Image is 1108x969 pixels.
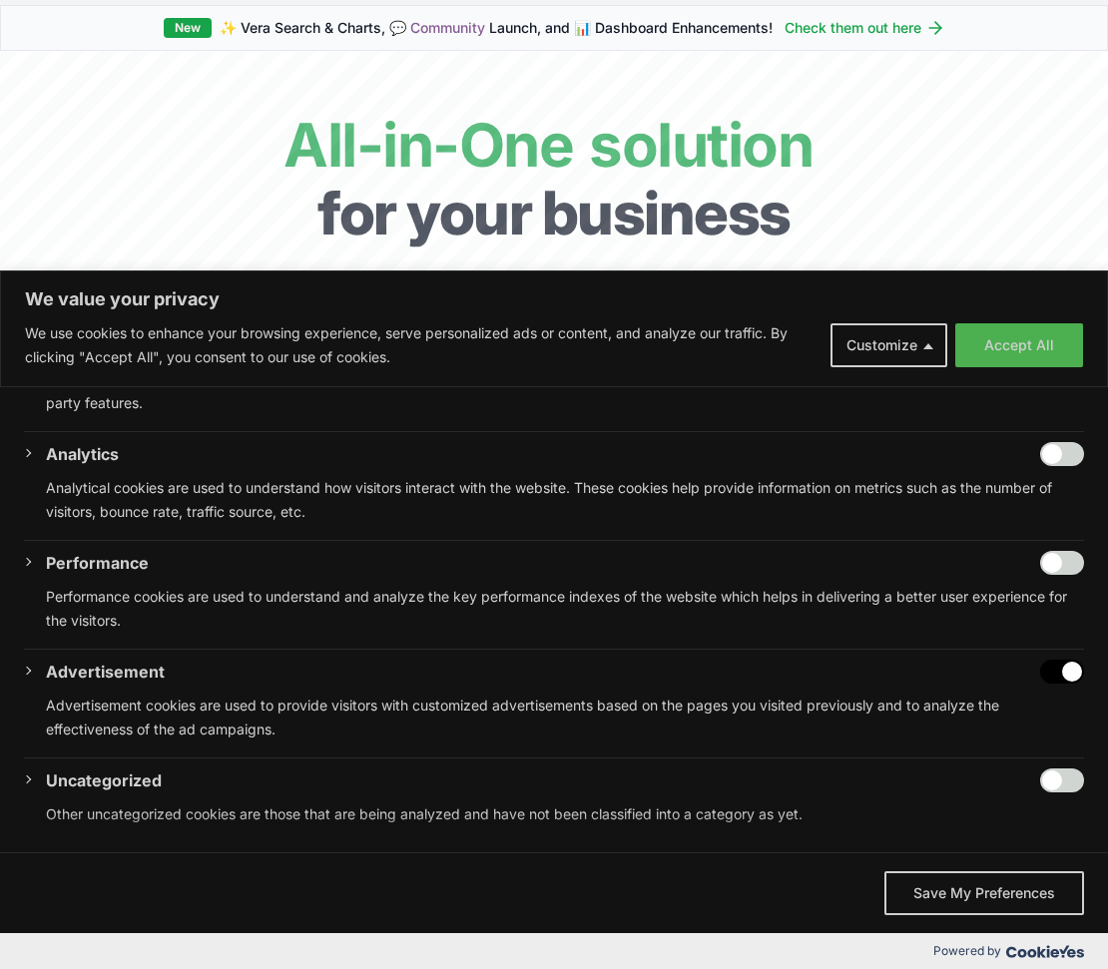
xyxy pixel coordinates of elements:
[410,19,485,36] a: Community
[46,476,1084,524] p: Analytical cookies are used to understand how visitors interact with the website. These cookies h...
[46,802,1084,826] p: Other uncategorized cookies are those that are being analyzed and have not been classified into a...
[1006,945,1084,958] img: Cookieyes logo
[1040,551,1084,575] input: Enable Performance
[1040,660,1084,684] input: Disable Advertisement
[831,323,947,367] button: Customize
[1040,442,1084,466] input: Enable Analytics
[46,585,1084,633] p: Performance cookies are used to understand and analyze the key performance indexes of the website...
[25,321,816,369] p: We use cookies to enhance your browsing experience, serve personalized ads or content, and analyz...
[955,323,1083,367] button: Accept All
[164,18,212,38] div: New
[785,18,945,38] a: Check them out here
[46,442,119,466] button: Analytics
[46,768,162,792] button: Uncategorized
[884,871,1084,915] button: Save My Preferences
[46,551,149,575] button: Performance
[46,367,1084,415] p: Functional cookies help perform certain functionalities like sharing the content of the website o...
[25,287,1083,311] p: We value your privacy
[46,660,165,684] button: Advertisement
[220,18,773,38] span: ✨ Vera Search & Charts, 💬 Launch, and 📊 Dashboard Enhancements!
[1040,768,1084,792] input: Enable Uncategorized
[46,694,1084,741] p: Advertisement cookies are used to provide visitors with customized advertisements based on the pa...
